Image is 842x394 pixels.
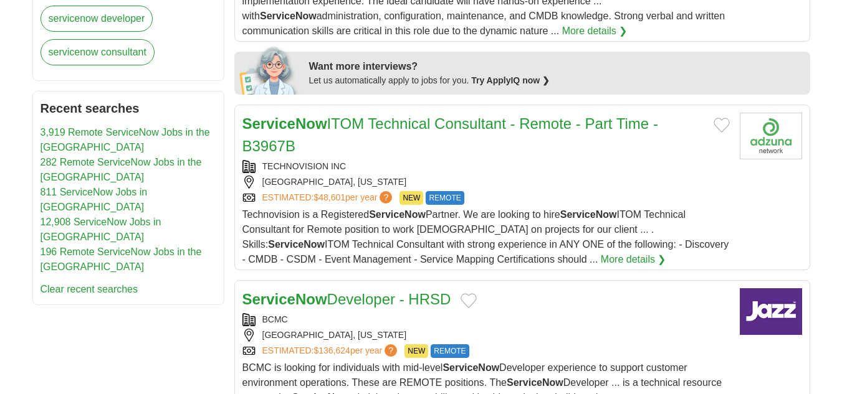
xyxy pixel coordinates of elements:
div: TECHNOVISION INC [242,160,730,173]
div: Let us automatically apply to jobs for you. [309,74,803,87]
span: Technovision is a Registered Partner. We are looking to hire ITOM Technical Consultant for Remote... [242,209,729,265]
a: 282 Remote ServiceNow Jobs in the [GEOGRAPHIC_DATA] [41,157,202,182]
a: More details ❯ [601,252,666,267]
img: Company logo [740,288,802,335]
strong: ServiceNow [443,362,499,373]
span: REMOTE [426,191,464,205]
span: NEW [399,191,423,205]
img: Technovision logo [740,113,802,159]
button: Add to favorite jobs [714,118,730,133]
img: apply-iq-scientist.png [239,45,300,95]
a: ESTIMATED:$136,624per year? [262,344,400,358]
span: $136,624 [313,345,350,355]
a: ESTIMATED:$48,601per year? [262,191,395,205]
a: servicenow consultant [41,39,155,65]
span: ? [380,191,392,204]
span: REMOTE [431,344,469,358]
strong: ServiceNow [242,291,327,307]
strong: ServiceNow [369,209,426,220]
a: Try ApplyIQ now ❯ [471,75,550,85]
a: 196 Remote ServiceNow Jobs in the [GEOGRAPHIC_DATA] [41,246,202,272]
strong: ServiceNow [268,239,325,250]
a: 3,919 Remote ServiceNow Jobs in the [GEOGRAPHIC_DATA] [41,127,210,152]
div: BCMC [242,313,730,326]
strong: ServiceNow [260,11,317,21]
h2: Recent searches [41,99,216,118]
strong: ServiceNow [560,209,617,220]
span: $48,601 [313,192,345,202]
div: [GEOGRAPHIC_DATA], [US_STATE] [242,176,730,189]
div: [GEOGRAPHIC_DATA], [US_STATE] [242,329,730,342]
span: ? [385,344,397,357]
span: NEW [404,344,428,358]
a: ServiceNowDeveloper - HRSD [242,291,451,307]
a: Clear recent searches [41,284,138,294]
a: ServiceNowITOM Technical Consultant - Remote - Part Time - B3967B [242,115,658,154]
a: More details ❯ [562,24,628,39]
a: servicenow developer [41,6,153,32]
a: 811 ServiceNow Jobs in [GEOGRAPHIC_DATA] [41,187,148,212]
strong: ServiceNow [242,115,327,132]
a: 12,908 ServiceNow Jobs in [GEOGRAPHIC_DATA] [41,217,161,242]
button: Add to favorite jobs [461,293,477,308]
strong: ServiceNow [507,377,563,388]
div: Want more interviews? [309,59,803,74]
